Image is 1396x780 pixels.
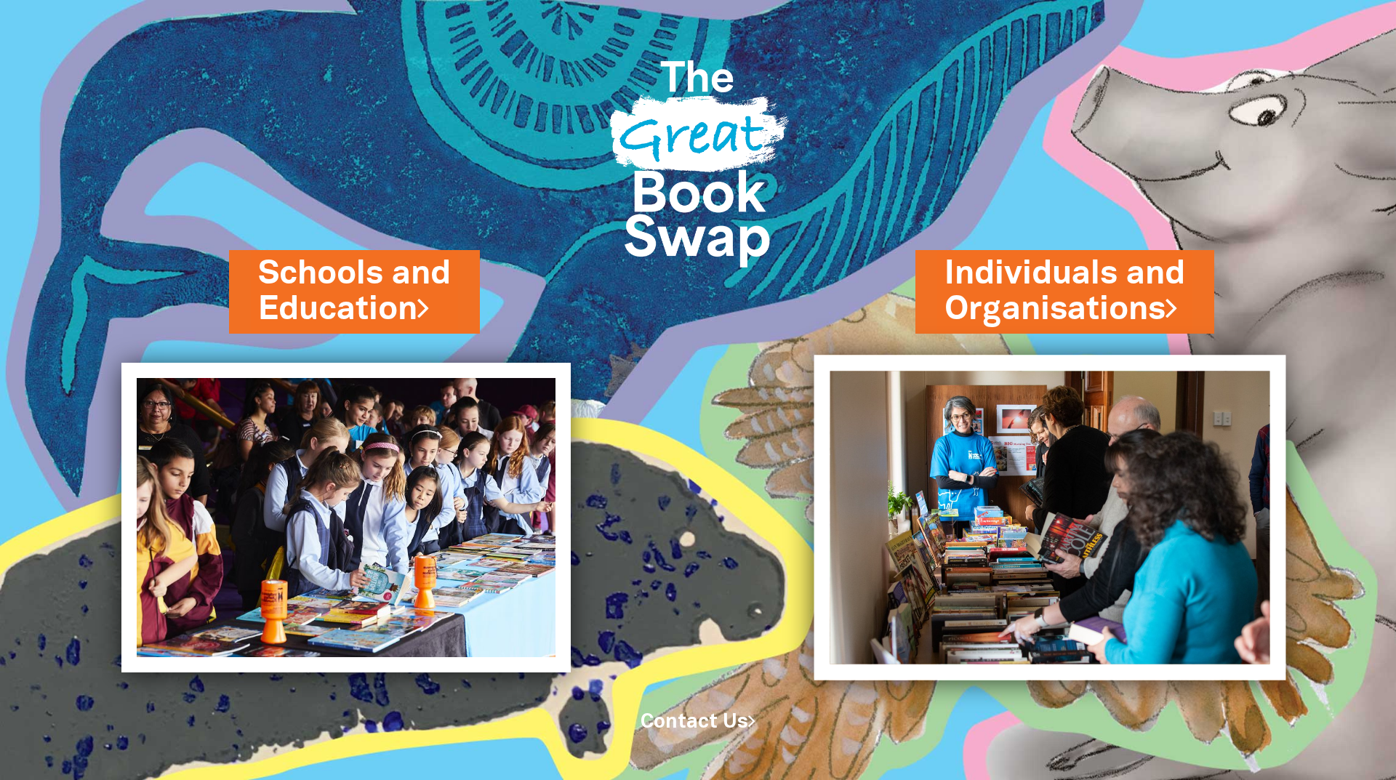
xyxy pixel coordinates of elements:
a: Schools andEducation [258,251,451,332]
a: Individuals andOrganisations [944,251,1185,332]
img: Great Bookswap logo [593,17,803,297]
img: Schools and Education [121,363,571,672]
img: Individuals and Organisations [814,355,1286,680]
a: Contact Us [641,713,755,731]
